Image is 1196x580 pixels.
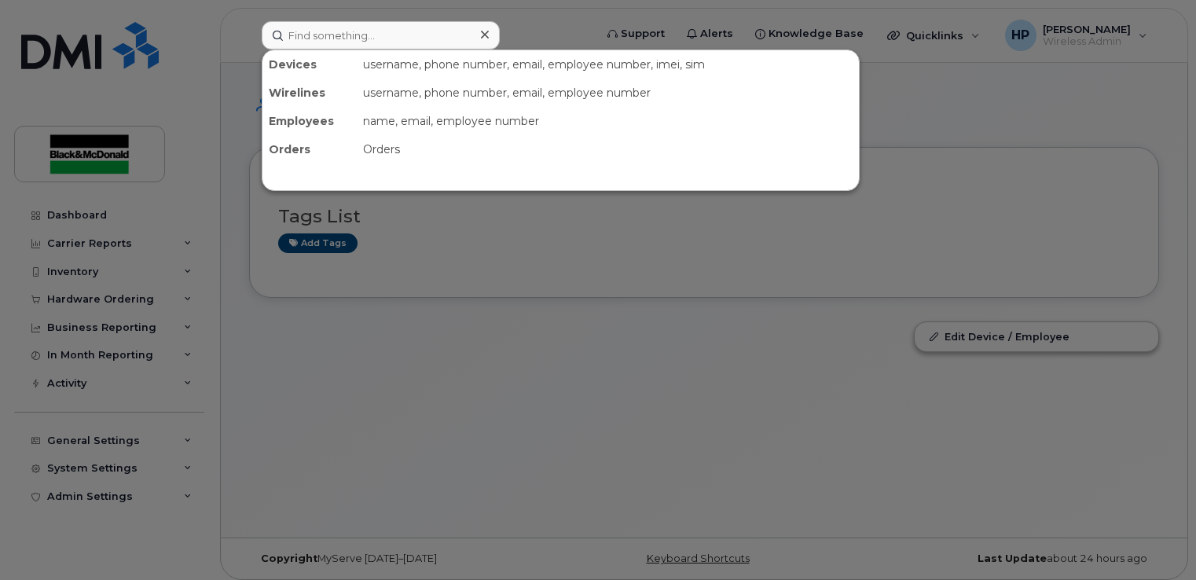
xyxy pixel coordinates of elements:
[262,50,357,79] div: Devices
[357,50,859,79] div: username, phone number, email, employee number, imei, sim
[357,79,859,107] div: username, phone number, email, employee number
[262,135,357,163] div: Orders
[357,135,859,163] div: Orders
[262,79,357,107] div: Wirelines
[262,107,357,135] div: Employees
[357,107,859,135] div: name, email, employee number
